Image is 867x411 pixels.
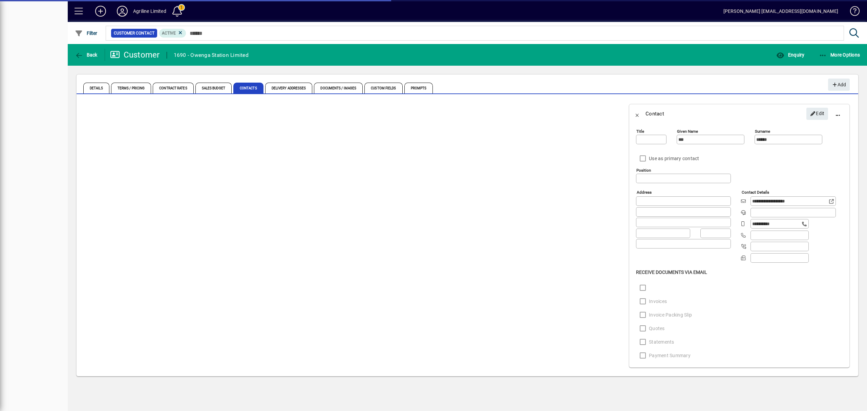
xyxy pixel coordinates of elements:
button: More Options [817,49,862,61]
mat-label: Given name [677,129,698,134]
span: Contacts [233,83,263,93]
div: 1690 - Owenga Station Limited [174,50,249,61]
button: Enquiry [775,49,806,61]
span: Contract Rates [153,83,193,93]
a: Knowledge Base [845,1,859,23]
span: Filter [75,30,98,36]
button: Filter [73,27,99,39]
div: Contact [646,108,664,119]
span: More Options [819,52,860,58]
button: Back [73,49,99,61]
button: Add [828,79,850,91]
button: More options [830,106,846,122]
mat-label: Title [636,129,644,134]
mat-chip: Activation Status: Active [159,29,186,38]
div: Customer [110,49,160,60]
span: Prompts [404,83,433,93]
button: Edit [806,108,828,120]
span: Active [162,31,176,36]
span: Receive Documents Via Email [636,269,707,275]
div: [PERSON_NAME] [EMAIL_ADDRESS][DOMAIN_NAME] [723,6,838,17]
mat-label: Position [636,168,651,173]
button: Profile [111,5,133,17]
span: Back [75,52,98,58]
span: Terms / Pricing [111,83,151,93]
span: Documents / Images [314,83,363,93]
button: Back [629,106,646,122]
span: Delivery Addresses [265,83,313,93]
span: Add [831,79,846,90]
span: Enquiry [776,52,804,58]
span: Sales Budget [195,83,232,93]
span: Details [83,83,109,93]
app-page-header-button: Back [68,49,105,61]
button: Add [90,5,111,17]
mat-label: Surname [755,129,770,134]
span: Edit [810,108,825,119]
div: Agriline Limited [133,6,166,17]
span: Customer Contact [114,30,154,37]
span: Custom Fields [364,83,402,93]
